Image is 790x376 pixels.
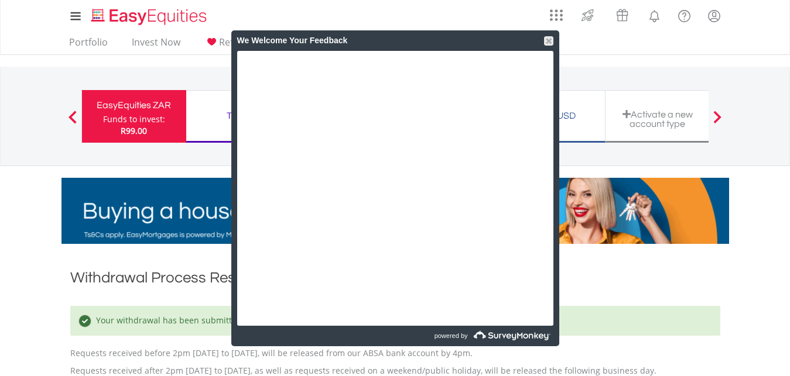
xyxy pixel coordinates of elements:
[121,125,147,136] span: R99.00
[103,113,165,125] div: Funds to invest:
[605,3,639,25] a: Vouchers
[578,6,597,25] img: thrive-v2.svg
[435,326,468,346] span: powered by
[64,36,112,54] a: Portfolio
[639,3,669,26] a: Notifications
[542,3,570,22] a: AppsGrid
[70,267,720,288] h1: Withdrawal Process Result
[613,6,632,25] img: vouchers-v2.svg
[89,97,179,113] div: EasyEquities ZAR
[550,9,563,22] img: grid-menu-icon.svg
[70,294,720,359] p: Requests received before 2pm [DATE] to [DATE], will be released from our ABSA bank account by 4pm.
[93,315,244,326] span: Your withdrawal has been submitted.
[200,36,289,54] a: Refer and Earn
[87,3,211,26] a: Home page
[237,30,553,51] div: We Welcome Your Feedback
[613,109,703,129] div: Activate a new account type
[219,36,285,49] span: Refer and Earn
[378,326,553,346] a: powered by
[193,108,283,124] div: TFSA
[89,7,211,26] img: EasyEquities_Logo.png
[699,3,729,29] a: My Profile
[61,178,729,244] img: EasyMortage Promotion Banner
[127,36,185,54] a: Invest Now
[669,3,699,26] a: FAQ's and Support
